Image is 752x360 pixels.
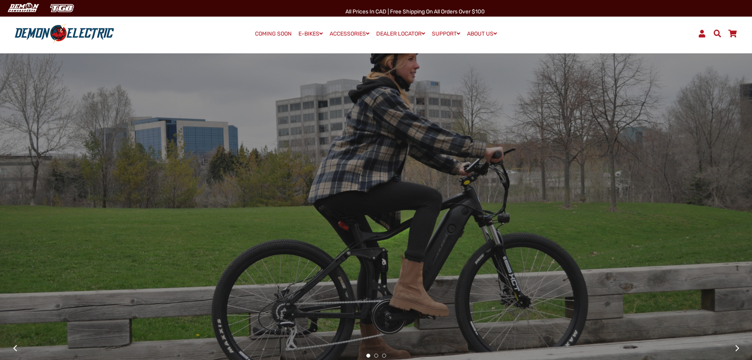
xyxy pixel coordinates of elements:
a: SUPPORT [429,28,463,40]
a: ACCESSORIES [327,28,372,40]
img: Demon Electric [4,2,42,15]
button: 2 of 3 [374,354,378,358]
img: TGB Canada [46,2,78,15]
img: Demon Electric logo [12,23,117,44]
span: All Prices in CAD | Free shipping on all orders over $100 [345,8,485,15]
button: 3 of 3 [382,354,386,358]
a: DEALER LOCATOR [373,28,428,40]
button: 1 of 3 [366,354,370,358]
a: ABOUT US [464,28,500,40]
a: E-BIKES [296,28,326,40]
a: COMING SOON [252,28,294,40]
